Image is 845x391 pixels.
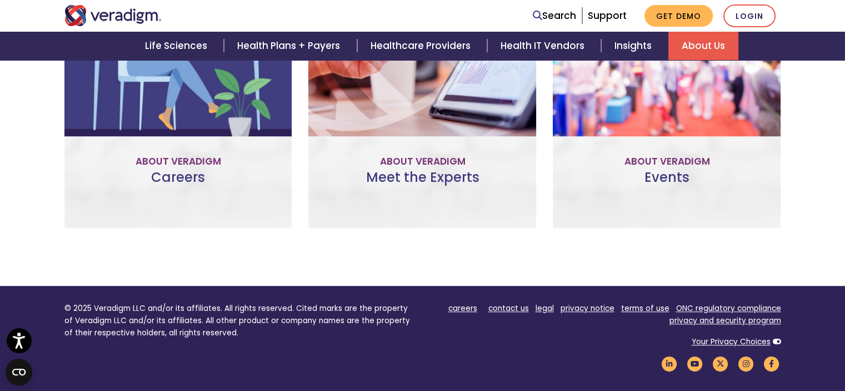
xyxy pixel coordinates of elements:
[448,303,477,314] a: careers
[789,335,832,378] iframe: Drift Chat Widget
[224,32,357,60] a: Health Plans + Payers
[6,359,32,385] button: Open CMP widget
[561,303,614,314] a: privacy notice
[132,32,224,60] a: Life Sciences
[644,5,713,27] a: Get Demo
[601,32,668,60] a: Insights
[668,32,738,60] a: About Us
[64,5,162,26] img: Veradigm logo
[686,359,704,369] a: Veradigm YouTube Link
[676,303,781,314] a: ONC regulatory compliance
[562,170,772,202] h3: Events
[669,315,781,326] a: privacy and security program
[64,303,414,339] p: © 2025 Veradigm LLC and/or its affiliates. All rights reserved. Cited marks are the property of V...
[357,32,487,60] a: Healthcare Providers
[692,336,771,347] a: Your Privacy Choices
[536,303,554,314] a: legal
[660,359,679,369] a: Veradigm LinkedIn Link
[317,170,527,202] h3: Meet the Experts
[723,4,776,27] a: Login
[621,303,669,314] a: terms of use
[711,359,730,369] a: Veradigm Twitter Link
[317,154,527,169] p: About Veradigm
[73,154,283,169] p: About Veradigm
[562,154,772,169] p: About Veradigm
[488,303,529,314] a: contact us
[762,359,781,369] a: Veradigm Facebook Link
[487,32,601,60] a: Health IT Vendors
[73,170,283,202] h3: Careers
[533,8,576,23] a: Search
[588,9,627,22] a: Support
[737,359,756,369] a: Veradigm Instagram Link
